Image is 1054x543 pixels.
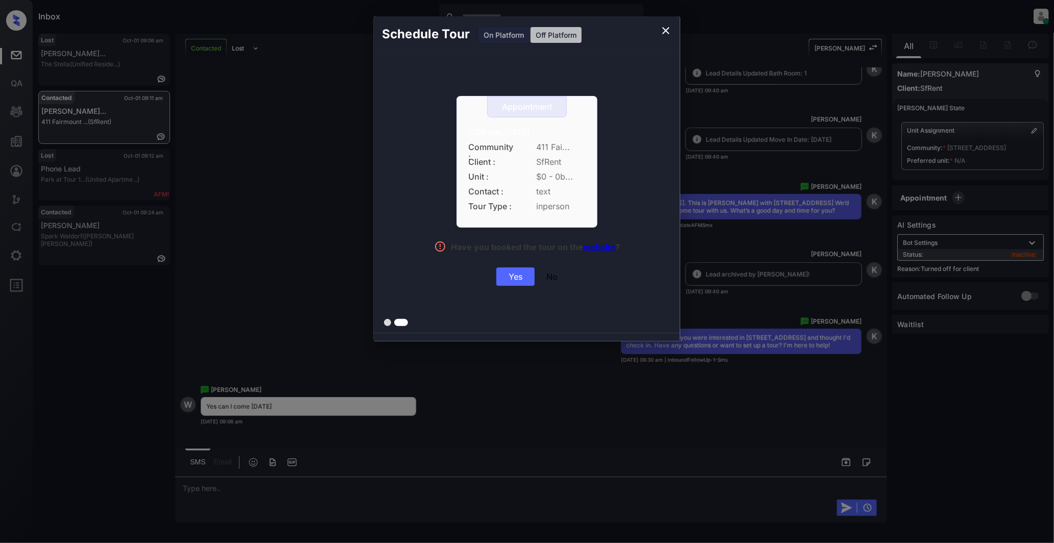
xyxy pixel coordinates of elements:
[468,157,514,167] span: Client :
[536,172,586,182] span: $0 - 0b...
[374,16,478,52] h2: Schedule Tour
[656,20,676,41] button: close
[546,271,558,282] div: No
[584,242,616,252] a: website
[536,187,586,196] span: text
[468,128,586,137] div: 5:00 pm,[DATE]
[468,202,514,211] span: Tour Type :
[536,157,586,167] span: SfRent
[451,242,620,255] div: Have you booked the tour on the ?
[468,187,514,196] span: Contact :
[468,172,514,182] span: Unit :
[468,142,514,152] span: Community :
[536,142,586,152] span: 411 Fai...
[536,202,586,211] span: inperson
[496,267,535,286] div: Yes
[488,102,566,112] div: Appointment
